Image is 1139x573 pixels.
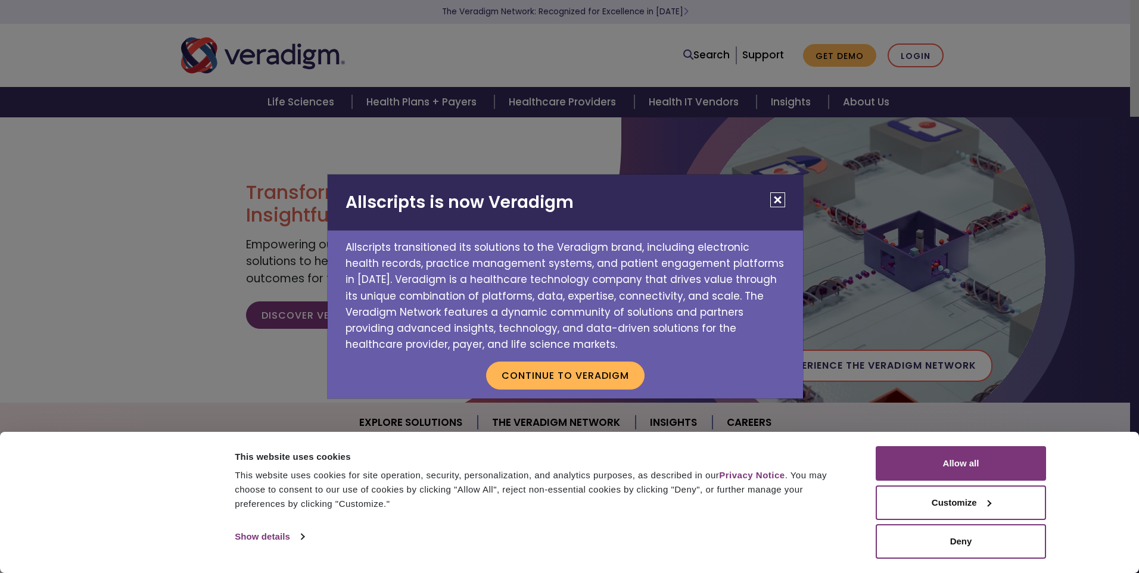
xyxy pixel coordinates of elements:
button: Continue to Veradigm [486,362,645,389]
button: Customize [876,485,1046,520]
button: Deny [876,524,1046,559]
div: This website uses cookies [235,450,849,464]
a: Privacy Notice [719,470,785,480]
div: This website uses cookies for site operation, security, personalization, and analytics purposes, ... [235,468,849,511]
a: Show details [235,528,304,546]
p: Allscripts transitioned its solutions to the Veradigm brand, including electronic health records,... [328,231,803,353]
button: Close [770,192,785,207]
h2: Allscripts is now Veradigm [328,175,803,231]
button: Allow all [876,446,1046,481]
